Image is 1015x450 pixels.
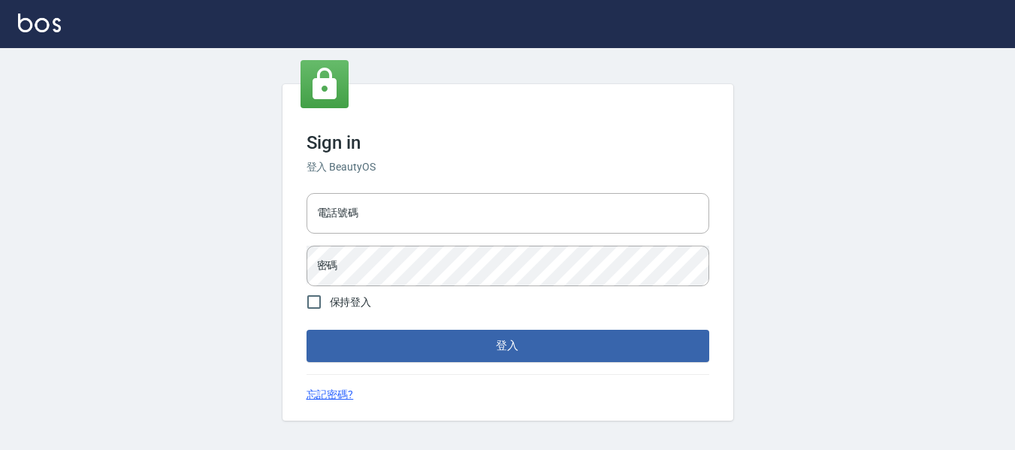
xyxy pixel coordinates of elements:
[307,159,709,175] h6: 登入 BeautyOS
[307,330,709,361] button: 登入
[307,387,354,403] a: 忘記密碼?
[307,132,709,153] h3: Sign in
[330,294,372,310] span: 保持登入
[18,14,61,32] img: Logo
